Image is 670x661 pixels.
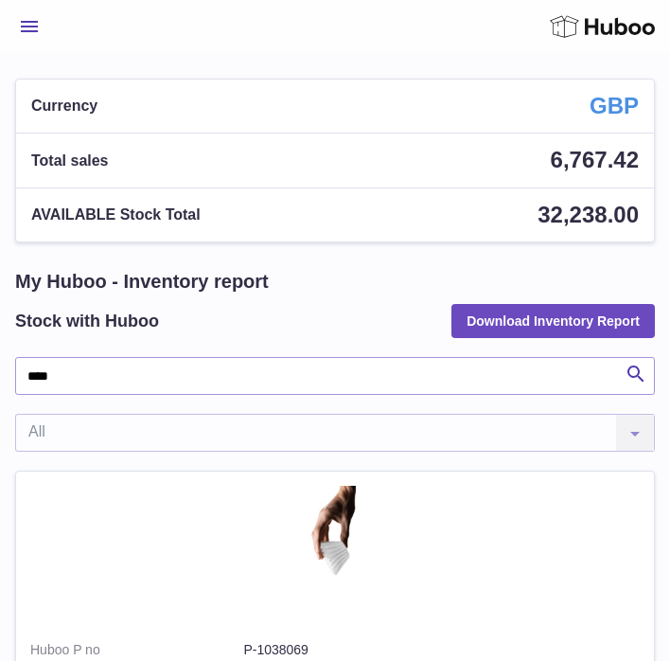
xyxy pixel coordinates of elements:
[30,641,243,659] dt: Huboo P no
[16,188,654,241] a: AVAILABLE Stock Total 32,238.00
[16,134,654,187] a: Total sales 6,767.42
[288,486,382,612] img: product image
[31,205,201,225] span: AVAILABLE Stock Total
[15,269,655,295] h1: My Huboo - Inventory report
[590,91,639,121] strong: GBP
[15,310,159,332] h2: Stock with Huboo
[31,96,97,116] span: Currency
[538,202,639,227] span: 32,238.00
[551,147,639,172] span: 6,767.42
[451,304,655,338] button: Download Inventory Report
[31,151,109,171] span: Total sales
[243,641,640,659] dd: P-1038069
